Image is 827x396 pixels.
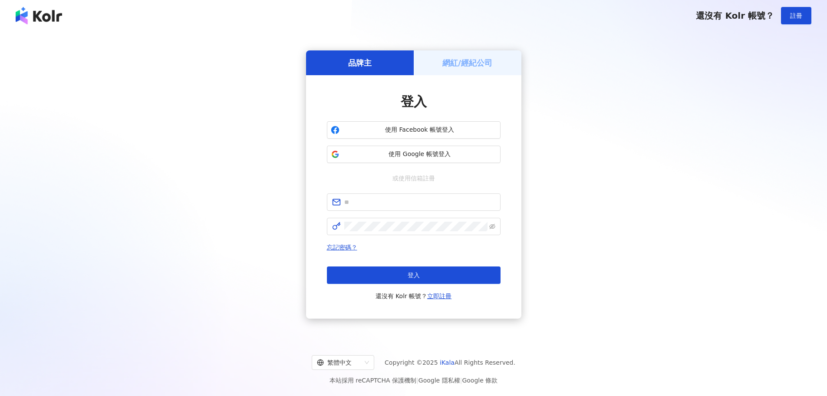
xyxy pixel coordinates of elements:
[386,173,441,183] span: 或使用信箱註冊
[327,266,501,284] button: 登入
[442,57,492,68] h5: 網紅/經紀公司
[376,291,452,301] span: 還沒有 Kolr 帳號？
[343,126,497,134] span: 使用 Facebook 帳號登入
[489,223,495,230] span: eye-invisible
[327,121,501,139] button: 使用 Facebook 帳號登入
[408,272,420,279] span: 登入
[385,357,515,368] span: Copyright © 2025 All Rights Reserved.
[781,7,811,24] button: 註冊
[416,377,418,384] span: |
[343,150,497,159] span: 使用 Google 帳號登入
[696,10,774,21] span: 還沒有 Kolr 帳號？
[329,375,498,386] span: 本站採用 reCAPTCHA 保護機制
[348,57,372,68] h5: 品牌主
[790,12,802,19] span: 註冊
[401,94,427,109] span: 登入
[427,293,451,299] a: 立即註冊
[327,146,501,163] button: 使用 Google 帳號登入
[317,356,361,369] div: 繁體中文
[16,7,62,24] img: logo
[460,377,462,384] span: |
[440,359,455,366] a: iKala
[327,244,357,251] a: 忘記密碼？
[462,377,498,384] a: Google 條款
[418,377,460,384] a: Google 隱私權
